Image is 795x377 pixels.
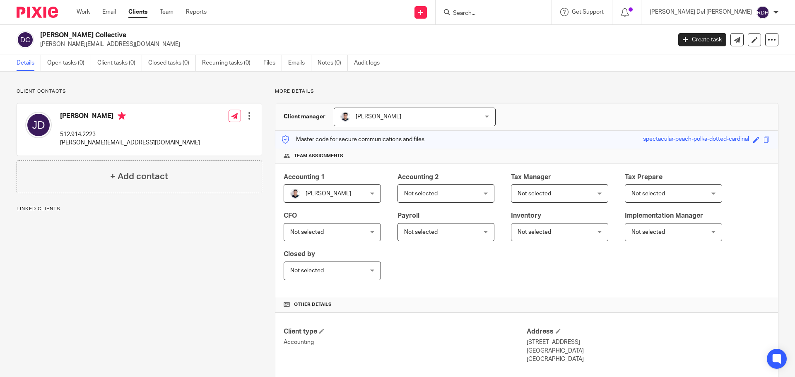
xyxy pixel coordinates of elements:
a: Closed tasks (0) [148,55,196,71]
p: [STREET_ADDRESS] [527,338,770,346]
a: Create task [678,33,726,46]
span: Tax Manager [511,174,551,180]
img: svg%3E [17,31,34,48]
p: Linked clients [17,206,262,212]
a: Details [17,55,41,71]
span: Not selected [404,191,438,197]
span: Not selected [631,191,665,197]
a: Audit logs [354,55,386,71]
span: Get Support [572,9,604,15]
p: 512.914.2223 [60,130,200,139]
a: Reports [186,8,207,16]
p: [GEOGRAPHIC_DATA] [527,347,770,355]
span: [PERSON_NAME] [306,191,351,197]
a: Files [263,55,282,71]
h4: Client type [284,327,527,336]
h4: Address [527,327,770,336]
p: [PERSON_NAME][EMAIL_ADDRESS][DOMAIN_NAME] [60,139,200,147]
span: Not selected [518,229,551,235]
a: Notes (0) [318,55,348,71]
img: IMG_0272.png [290,189,300,199]
span: Implementation Manager [625,212,703,219]
p: Client contacts [17,88,262,95]
input: Search [452,10,527,17]
span: Payroll [397,212,419,219]
img: Pixie [17,7,58,18]
a: Emails [288,55,311,71]
span: Not selected [631,229,665,235]
p: [PERSON_NAME] Del [PERSON_NAME] [650,8,752,16]
p: [GEOGRAPHIC_DATA] [527,355,770,363]
a: Recurring tasks (0) [202,55,257,71]
img: IMG_0272.png [340,112,350,122]
a: Work [77,8,90,16]
span: Not selected [518,191,551,197]
span: Accounting 1 [284,174,325,180]
h2: [PERSON_NAME] Collective [40,31,541,40]
a: Email [102,8,116,16]
h3: Client manager [284,113,325,121]
p: [PERSON_NAME][EMAIL_ADDRESS][DOMAIN_NAME] [40,40,666,48]
h4: [PERSON_NAME] [60,112,200,122]
span: [PERSON_NAME] [356,114,401,120]
h4: + Add contact [110,170,168,183]
span: Tax Prepare [625,174,662,180]
p: Accounting [284,338,527,346]
span: Closed by [284,251,315,257]
span: Not selected [404,229,438,235]
p: Master code for secure communications and files [282,135,424,144]
span: Inventory [511,212,541,219]
span: Not selected [290,229,324,235]
span: Other details [294,301,332,308]
span: CFO [284,212,297,219]
span: Not selected [290,268,324,274]
span: Accounting 2 [397,174,438,180]
a: Client tasks (0) [97,55,142,71]
a: Open tasks (0) [47,55,91,71]
a: Team [160,8,173,16]
img: svg%3E [25,112,52,138]
p: More details [275,88,778,95]
i: Primary [118,112,126,120]
span: Team assignments [294,153,343,159]
img: svg%3E [756,6,769,19]
div: spectacular-peach-polka-dotted-cardinal [643,135,749,144]
a: Clients [128,8,147,16]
